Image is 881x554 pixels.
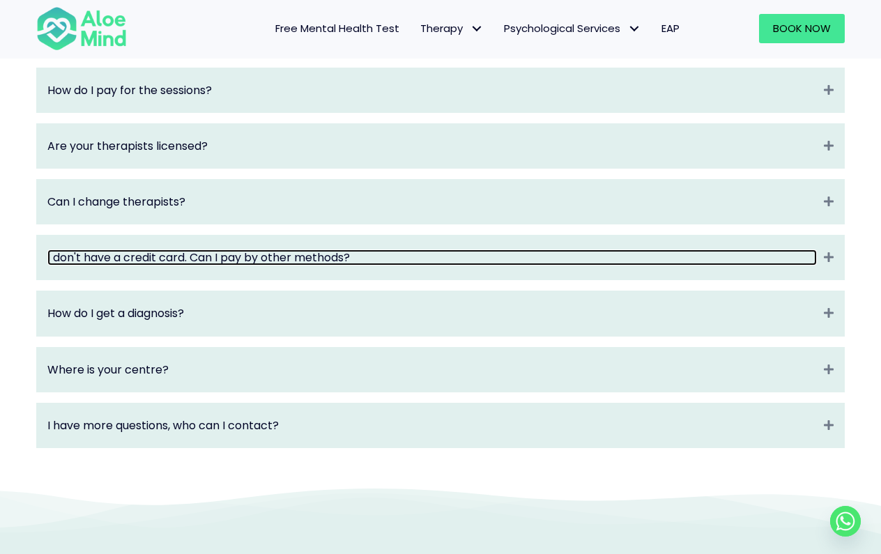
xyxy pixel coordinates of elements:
[493,14,651,43] a: Psychological ServicesPsychological Services: submenu
[824,362,834,378] i: Expand
[466,19,487,39] span: Therapy: submenu
[824,305,834,321] i: Expand
[47,82,817,98] a: How do I pay for the sessions?
[824,138,834,154] i: Expand
[824,194,834,210] i: Expand
[145,14,690,43] nav: Menu
[410,14,493,43] a: TherapyTherapy: submenu
[759,14,845,43] a: Book Now
[47,417,817,433] a: I have more questions, who can I contact?
[275,21,399,36] span: Free Mental Health Test
[624,19,644,39] span: Psychological Services: submenu
[504,21,641,36] span: Psychological Services
[36,6,127,52] img: Aloe mind Logo
[47,305,817,321] a: How do I get a diagnosis?
[824,417,834,433] i: Expand
[661,21,680,36] span: EAP
[824,249,834,266] i: Expand
[824,82,834,98] i: Expand
[830,506,861,537] a: Whatsapp
[47,138,817,154] a: Are your therapists licensed?
[651,14,690,43] a: EAP
[47,362,817,378] a: Where is your centre?
[773,21,831,36] span: Book Now
[265,14,410,43] a: Free Mental Health Test
[420,21,483,36] span: Therapy
[47,249,817,266] a: I don't have a credit card. Can I pay by other methods?
[47,194,817,210] a: Can I change therapists?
